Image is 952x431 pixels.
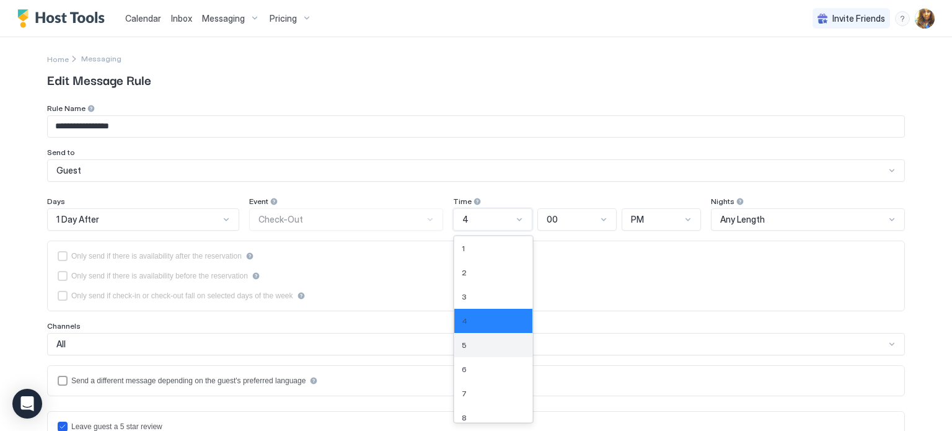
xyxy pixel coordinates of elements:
a: Calendar [125,12,161,25]
span: Messaging [202,13,245,24]
span: Home [47,55,69,64]
div: languagesEnabled [58,376,894,386]
div: Open Intercom Messenger [12,389,42,419]
span: Guest [56,165,81,176]
div: menu [895,11,910,26]
span: 6 [462,365,467,374]
span: Nights [711,197,734,206]
div: Leave guest a 5 star review [71,422,162,431]
div: Breadcrumb [81,54,121,63]
div: isLimited [58,291,894,301]
span: 4 [462,316,467,326]
span: 7 [462,389,467,398]
span: 2 [462,268,467,277]
span: Invite Friends [832,13,885,24]
span: PM [631,214,644,225]
span: 1 Day After [56,214,99,225]
div: beforeReservation [58,271,894,281]
a: Home [47,52,69,65]
span: 1 [462,244,465,253]
div: Only send if there is availability after the reservation [71,252,242,260]
span: 3 [462,292,467,301]
a: Host Tools Logo [17,9,110,28]
span: Send to [47,148,75,157]
a: Inbox [171,12,192,25]
span: Channels [47,321,81,331]
div: afterReservation [58,251,894,261]
span: Edit Message Rule [47,70,905,89]
span: 4 [462,214,469,225]
span: Messaging [81,54,121,63]
span: Rule Name [47,104,86,113]
span: Any Length [720,214,765,225]
span: 5 [462,340,467,350]
span: Event [249,197,268,206]
span: Time [453,197,472,206]
span: 00 [547,214,558,225]
div: Only send if check-in or check-out fall on selected days of the week [71,291,293,300]
span: Calendar [125,13,161,24]
input: Input Field [48,116,904,137]
span: Days [47,197,65,206]
span: Pricing [270,13,297,24]
div: Send a different message depending on the guest's preferred language [71,376,306,385]
div: Breadcrumb [47,52,69,65]
span: 8 [462,413,467,422]
div: User profile [915,9,935,29]
span: Inbox [171,13,192,24]
div: Only send if there is availability before the reservation [71,272,248,280]
span: All [56,339,66,350]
